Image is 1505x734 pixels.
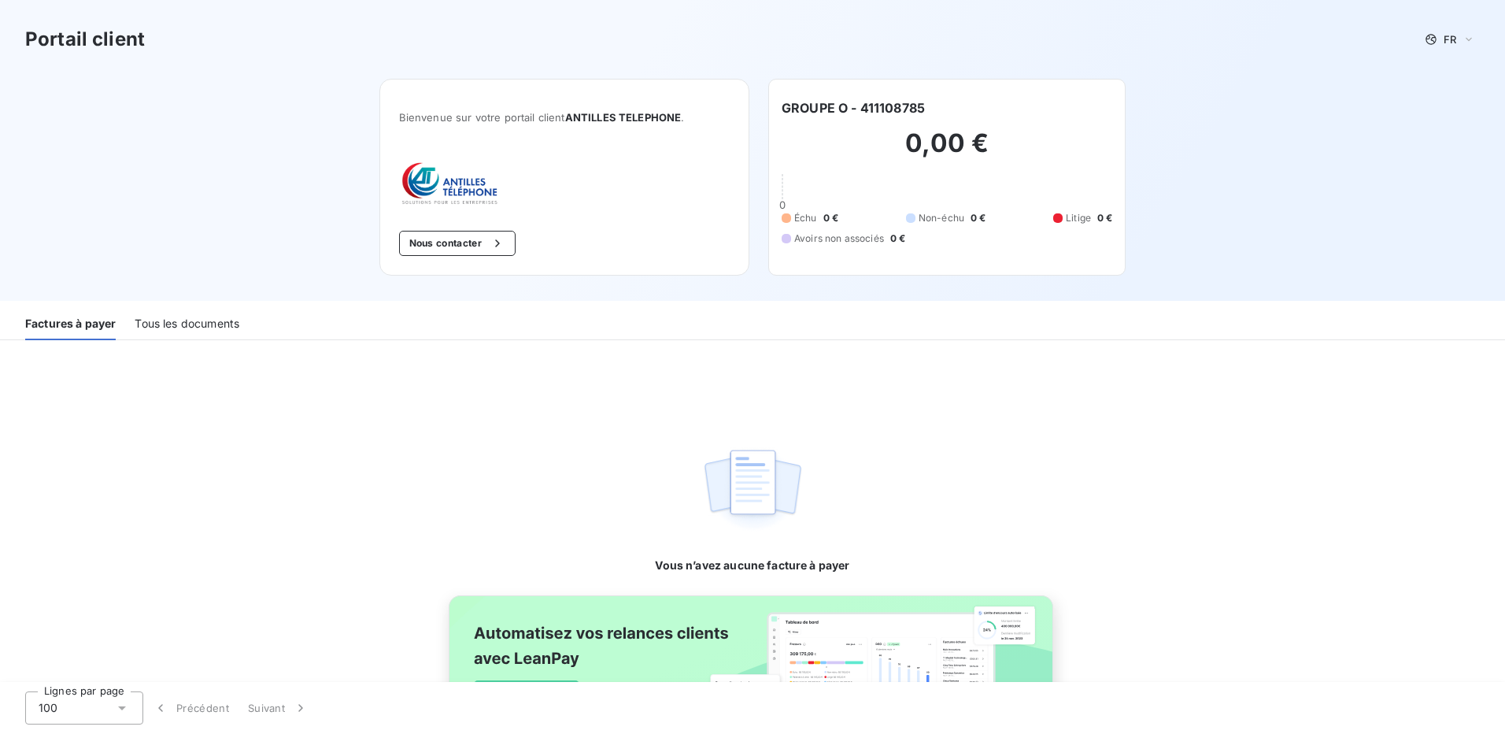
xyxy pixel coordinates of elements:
span: 0 € [890,232,905,246]
img: empty state [702,441,803,539]
div: Factures à payer [25,307,116,340]
img: Company logo [399,161,500,206]
button: Nous contacter [399,231,516,256]
span: 0 [779,198,786,211]
div: Tous les documents [135,307,239,340]
span: 100 [39,700,57,716]
span: Vous n’avez aucune facture à payer [655,558,849,573]
h6: GROUPE O - 411108785 [782,98,925,117]
button: Suivant [239,691,318,725]
span: Bienvenue sur votre portail client . [399,111,730,124]
h2: 0,00 € [782,128,1112,175]
h3: Portail client [25,25,145,54]
span: Échu [794,211,817,225]
span: FR [1444,33,1456,46]
span: 0 € [1097,211,1112,225]
span: Non-échu [919,211,964,225]
span: 0 € [971,211,985,225]
span: Litige [1066,211,1091,225]
button: Précédent [143,691,239,725]
span: ANTILLES TELEPHONE [565,111,682,124]
span: 0 € [823,211,838,225]
span: Avoirs non associés [794,232,884,246]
